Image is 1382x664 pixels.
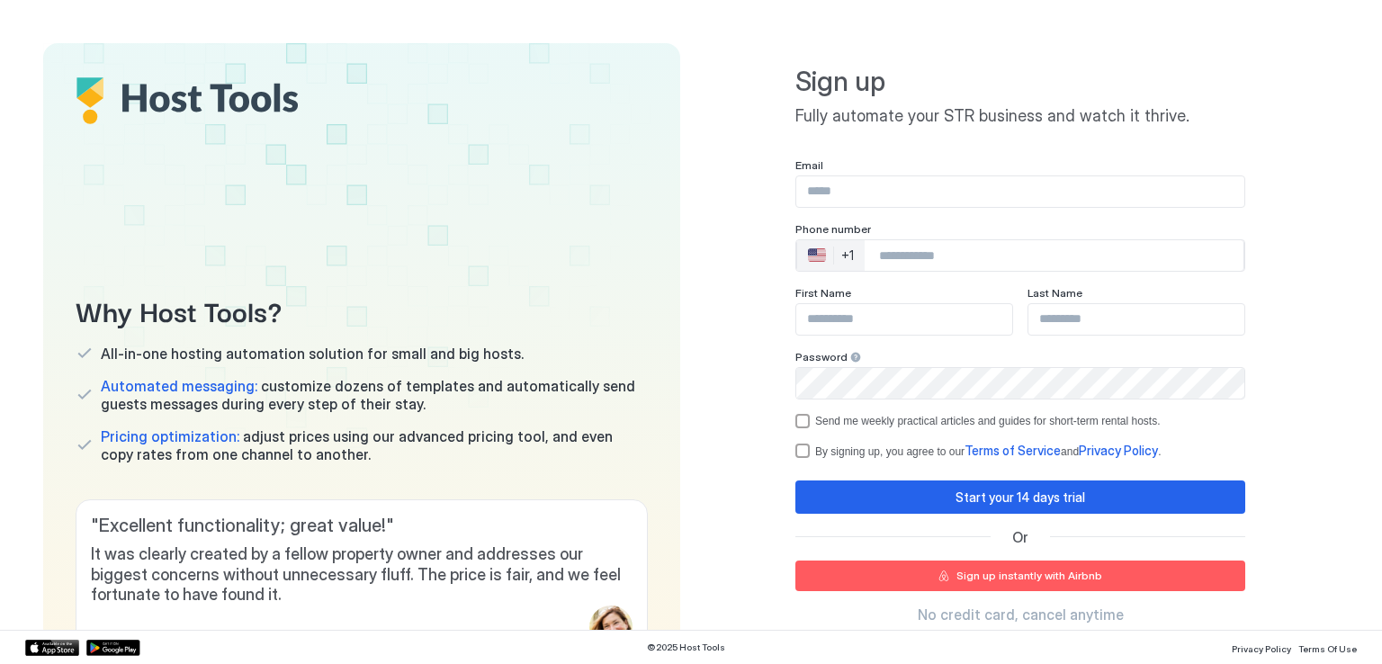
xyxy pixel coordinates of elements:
span: Pricing optimization: [101,427,239,445]
span: Privacy Policy [1232,643,1291,654]
div: 🇺🇸 [808,245,826,266]
div: Send me weekly practical articles and guides for short-term rental hosts. [815,415,1245,427]
span: No credit card, cancel anytime [918,606,1124,624]
button: Start your 14 days trial [795,480,1245,514]
input: Input Field [796,304,1012,335]
input: Phone Number input [865,239,1243,272]
span: Sign up [795,65,1245,99]
div: Sign up instantly with Airbnb [956,568,1102,584]
a: Privacy Policy [1079,444,1158,458]
div: By signing up, you agree to our and . [815,443,1245,459]
span: Terms Of Use [1298,643,1357,654]
span: It was clearly created by a fellow property owner and addresses our biggest concerns without unne... [91,544,633,606]
a: Privacy Policy [1232,638,1291,657]
input: Input Field [796,176,1244,207]
span: customize dozens of templates and automatically send guests messages during every step of their s... [101,377,648,413]
input: Input Field [796,368,1244,399]
span: Phone number [795,222,871,236]
span: All-in-one hosting automation solution for small and big hosts. [101,345,524,363]
div: +1 [841,247,854,264]
button: Sign up instantly with Airbnb [795,561,1245,591]
span: Fully automate your STR business and watch it thrive. [795,106,1245,127]
span: Terms of Service [965,443,1061,458]
div: profile [589,606,633,649]
span: First Name [795,286,851,300]
span: © 2025 Host Tools [647,642,725,653]
span: Privacy Policy [1079,443,1158,458]
a: Terms Of Use [1298,638,1357,657]
span: Email [795,158,823,172]
span: Last Name [1028,286,1082,300]
span: Automated messaging: [101,377,257,395]
a: Google Play Store [86,640,140,656]
span: Or [1012,528,1028,546]
div: Start your 14 days trial [956,488,1085,507]
div: Countries button [797,240,865,271]
div: optOut [795,414,1245,428]
a: App Store [25,640,79,656]
span: " Excellent functionality; great value! " [91,515,633,537]
a: Terms of Service [965,444,1061,458]
span: Why Host Tools? [76,290,648,330]
span: Password [795,350,848,363]
span: adjust prices using our advanced pricing tool, and even copy rates from one channel to another. [101,427,648,463]
span: [PERSON_NAME] [91,622,241,649]
div: termsPrivacy [795,443,1245,459]
input: Input Field [1028,304,1244,335]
